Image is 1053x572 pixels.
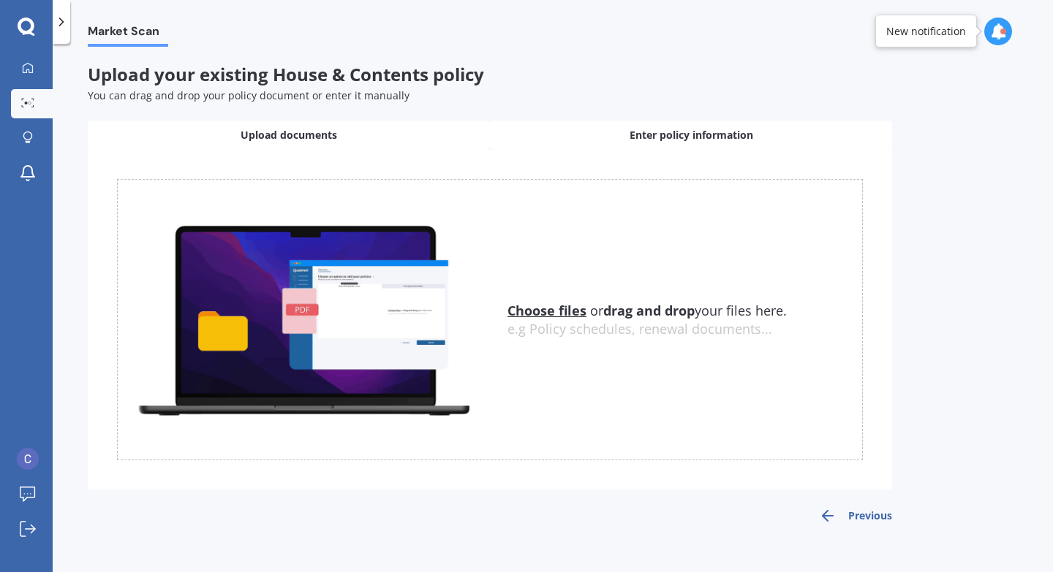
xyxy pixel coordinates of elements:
u: Choose files [507,302,586,319]
span: You can drag and drop your policy document or enter it manually [88,88,409,102]
span: Enter policy information [630,128,753,142]
div: New notification [886,24,966,39]
span: or your files here. [507,302,787,319]
button: Previous [819,507,892,525]
b: drag and drop [603,302,695,319]
span: Upload your existing House & Contents policy [88,62,484,86]
img: ACg8ocL-pw7k4HqfKikNJSAwHcgK9KRkmAUKB01jidPwpDtoj6Gphg=s96-c [17,448,39,470]
div: e.g Policy schedules, renewal documents... [507,321,862,338]
span: Upload documents [241,128,337,142]
span: Market Scan [88,24,168,44]
img: upload.de96410c8ce839c3fdd5.gif [118,217,490,422]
